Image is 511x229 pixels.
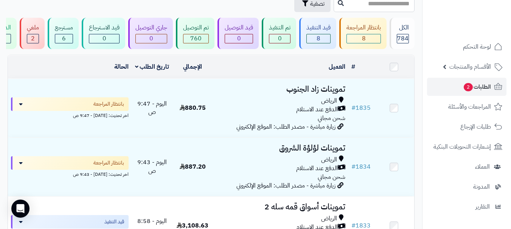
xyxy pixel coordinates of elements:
[216,144,345,152] h3: تموينات لؤلؤة الشروق
[135,23,167,32] div: جاري التوصيل
[427,118,506,136] a: طلبات الإرجاع
[260,18,298,49] a: تم التنفيذ 0
[62,34,66,43] span: 6
[318,114,345,123] span: شحن مجاني
[321,155,337,164] span: الرياض
[307,34,330,43] div: 8
[351,103,356,112] span: #
[296,164,338,173] span: الدفع عند الاستلام
[127,18,174,49] a: جاري التوصيل 0
[306,23,331,32] div: قيد التنفيذ
[225,34,253,43] div: 0
[346,23,381,32] div: بانتظار المراجعة
[183,62,202,71] a: الإجمالي
[236,122,335,131] span: زيارة مباشرة - مصدر الطلب: الموقع الإلكتروني
[216,85,345,94] h3: تموينات زاد الجنوب
[11,170,129,178] div: اخر تحديث: [DATE] - 9:43 ص
[136,34,167,43] div: 0
[427,178,506,196] a: المدونة
[296,105,338,114] span: الدفع عند الاستلام
[27,34,39,43] div: 2
[93,100,124,108] span: بانتظار المراجعة
[448,101,491,112] span: المراجعات والأسئلة
[351,162,371,171] a: #1834
[397,23,409,32] div: الكل
[89,34,119,43] div: 0
[464,83,473,92] span: 2
[174,18,216,49] a: تم التوصيل 760
[237,34,241,43] span: 0
[473,181,490,192] span: المدونة
[236,181,335,190] span: زيارة مباشرة - مصدر الطلب: الموقع الإلكتروني
[318,172,345,181] span: شحن مجاني
[183,23,209,32] div: تم التوصيل
[216,203,345,211] h3: تموينات أسواق قمه سله 2
[11,200,30,218] div: Open Intercom Messenger
[180,103,206,112] span: 880.75
[475,201,490,212] span: التقارير
[388,18,416,49] a: الكل784
[190,34,202,43] span: 760
[427,138,506,156] a: إشعارات التحويلات البنكية
[463,81,491,92] span: الطلبات
[321,214,337,223] span: الرياض
[18,18,46,49] a: ملغي 2
[362,34,366,43] span: 8
[329,62,345,71] a: العميل
[183,34,208,43] div: 760
[397,34,408,43] span: 784
[427,38,506,56] a: لوحة التحكم
[463,41,491,52] span: لوحة التحكم
[278,34,282,43] span: 0
[338,18,388,49] a: بانتظار المراجعة 8
[27,23,39,32] div: ملغي
[216,18,260,49] a: قيد التوصيل 0
[427,158,506,176] a: العملاء
[104,218,124,226] span: قيد التنفيذ
[225,23,253,32] div: قيد التوصيل
[347,34,381,43] div: 8
[89,23,120,32] div: قيد الاسترجاع
[114,62,129,71] a: الحالة
[103,34,106,43] span: 0
[460,17,504,33] img: logo-2.png
[351,103,371,112] a: #1835
[475,161,490,172] span: العملاء
[55,34,73,43] div: 6
[80,18,127,49] a: قيد الاسترجاع 0
[433,141,491,152] span: إشعارات التحويلات البنكية
[427,98,506,116] a: المراجعات والأسئلة
[321,97,337,105] span: الرياض
[351,162,356,171] span: #
[269,23,290,32] div: تم التنفيذ
[93,159,124,167] span: بانتظار المراجعة
[46,18,80,49] a: مسترجع 6
[298,18,338,49] a: قيد التنفيذ 8
[137,158,167,175] span: اليوم - 9:43 ص
[427,78,506,96] a: الطلبات2
[351,62,355,71] a: #
[460,121,491,132] span: طلبات الإرجاع
[449,61,491,72] span: الأقسام والمنتجات
[31,34,35,43] span: 2
[149,34,153,43] span: 0
[11,111,129,119] div: اخر تحديث: [DATE] - 9:47 ص
[55,23,73,32] div: مسترجع
[180,162,206,171] span: 887.20
[317,34,320,43] span: 8
[269,34,290,43] div: 0
[135,62,169,71] a: تاريخ الطلب
[427,198,506,216] a: التقارير
[137,99,167,117] span: اليوم - 9:47 ص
